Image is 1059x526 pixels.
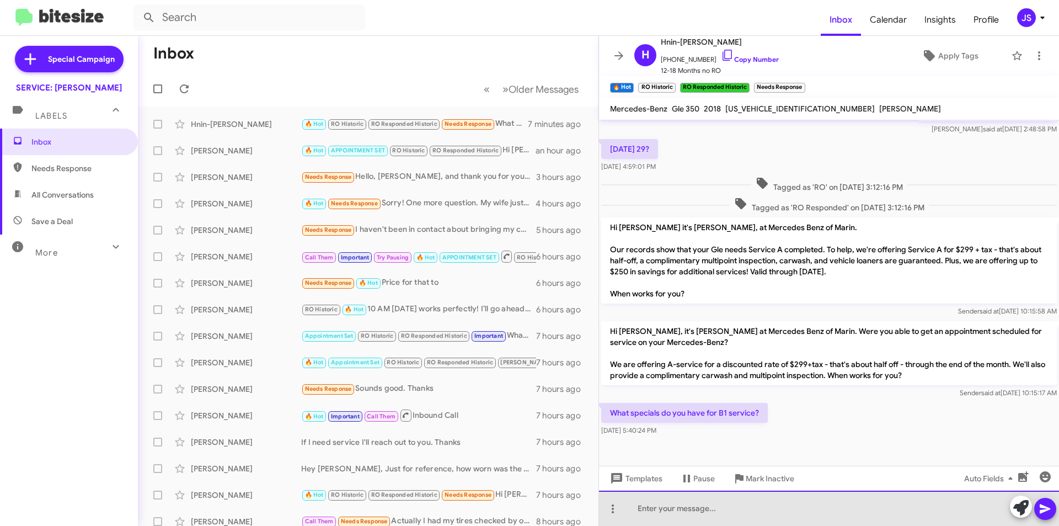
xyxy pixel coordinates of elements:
[445,491,491,498] span: Needs Response
[48,54,115,65] span: Special Campaign
[133,4,365,31] input: Search
[331,413,360,420] span: Important
[981,389,1001,397] span: said at
[672,104,699,114] span: Gle 350
[191,304,301,315] div: [PERSON_NAME]
[31,136,125,147] span: Inbox
[331,120,363,127] span: RO Historic
[442,254,496,261] span: APPOINTMENT SET
[191,225,301,236] div: [PERSON_NAME]
[958,307,1057,315] span: Sender [DATE] 10:15:58 AM
[191,331,301,342] div: [PERSON_NAME]
[15,46,124,72] a: Special Campaign
[964,469,1017,488] span: Auto Fields
[599,469,671,488] button: Templates
[724,469,803,488] button: Mark Inactive
[601,217,1057,304] p: Hi [PERSON_NAME] it's [PERSON_NAME], at Mercedes Benz of Marin. Our records show that your Gle ne...
[305,120,324,127] span: 🔥 Hot
[661,65,779,76] span: 12-18 Months no RO
[305,147,324,154] span: 🔥 Hot
[31,216,73,227] span: Save a Deal
[1017,8,1036,27] div: JS
[932,125,1057,133] span: [PERSON_NAME] [DATE] 2:48:58 PM
[16,82,122,93] div: SERVICE: [PERSON_NAME]
[301,408,536,422] div: Inbound Call
[301,171,536,183] div: Hello, [PERSON_NAME], and thank you for your note .... I'm well out of your Neighbourhood, and ne...
[536,490,590,501] div: 7 hours ago
[191,145,301,156] div: [PERSON_NAME]
[305,385,352,392] span: Needs Response
[916,4,965,36] a: Insights
[661,35,779,49] span: Hnin-[PERSON_NAME]
[305,359,324,366] span: 🔥 Hot
[751,177,907,193] span: Tagged as 'RO' on [DATE] 3:12:16 PM
[191,172,301,183] div: [PERSON_NAME]
[478,78,585,100] nav: Page navigation example
[401,332,467,339] span: RO Responded Historic
[191,198,301,209] div: [PERSON_NAME]
[536,251,590,262] div: 6 hours ago
[601,162,656,171] span: [DATE] 4:59:01 PM
[359,279,378,286] span: 🔥 Hot
[301,224,536,236] div: I haven't been in contact about bringing my car in.
[427,359,493,366] span: RO Responded Historic
[610,104,667,114] span: Mercedes-Benz
[191,384,301,395] div: [PERSON_NAME]
[345,306,363,313] span: 🔥 Hot
[955,469,1026,488] button: Auto Fields
[445,120,491,127] span: Needs Response
[153,45,194,62] h1: Inbox
[305,254,334,261] span: Call Them
[341,254,370,261] span: Important
[536,304,590,315] div: 6 hours ago
[608,469,662,488] span: Templates
[341,518,388,525] span: Needs Response
[331,491,363,498] span: RO Historic
[191,251,301,262] div: [PERSON_NAME]
[301,303,536,316] div: 10 AM [DATE] works perfectly! I’ll go ahead and book that appointment for you.
[536,145,590,156] div: an hour ago
[367,413,395,420] span: Call Them
[601,403,768,423] p: What specials do you have for B1 service?
[502,82,509,96] span: »
[474,332,503,339] span: Important
[301,277,536,289] div: Price for that to
[641,46,650,64] span: H
[509,83,579,95] span: Older Messages
[704,104,721,114] span: 2018
[536,357,590,368] div: 7 hours ago
[305,332,354,339] span: Appointment Set
[536,463,590,474] div: 7 hours ago
[191,357,301,368] div: [PERSON_NAME]
[301,330,536,342] div: What is a good day and time for you?
[861,4,916,36] a: Calendar
[725,104,875,114] span: [US_VEHICLE_IDENTIFICATION_NUMBER]
[191,410,301,421] div: [PERSON_NAME]
[536,384,590,395] div: 7 hours ago
[980,307,999,315] span: said at
[893,46,1006,66] button: Apply Tags
[305,518,334,525] span: Call Them
[331,200,378,207] span: Needs Response
[965,4,1008,36] span: Profile
[301,437,536,448] div: If I need service I'll reach out to you. Thanks
[680,83,750,93] small: RO Responded Historic
[35,248,58,258] span: More
[661,49,779,65] span: [PHONE_NUMBER]
[305,306,338,313] span: RO Historic
[191,463,301,474] div: [PERSON_NAME]
[301,118,528,130] div: What specials do you have for B1 service?
[35,111,67,121] span: Labels
[301,249,536,263] div: Thanks for the offer. I'll think about it will make appointment after. Regards, s
[601,426,656,434] span: [DATE] 5:40:24 PM
[416,254,435,261] span: 🔥 Hot
[392,147,425,154] span: RO Historic
[191,437,301,448] div: [PERSON_NAME]
[536,198,590,209] div: 4 hours ago
[754,83,805,93] small: Needs Response
[484,82,490,96] span: «
[377,254,409,261] span: Try Pausing
[601,321,1057,385] p: Hi [PERSON_NAME], it's [PERSON_NAME] at Mercedes Benz of Marin. Were you able to get an appointme...
[536,437,590,448] div: 7 hours ago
